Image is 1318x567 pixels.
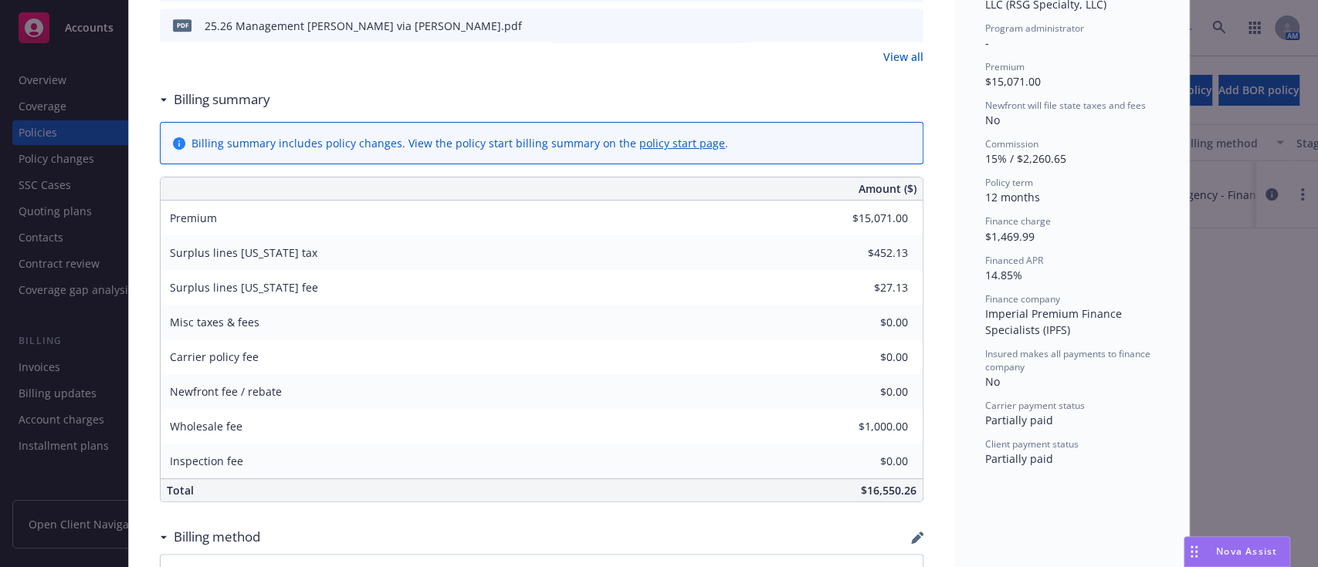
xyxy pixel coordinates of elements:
[985,35,989,50] span: -
[1216,545,1277,558] span: Nova Assist
[1184,536,1290,567] button: Nova Assist
[985,347,1158,373] span: Insured makes all payments to finance company
[985,229,1035,244] span: $1,469.99
[985,437,1079,451] span: Client payment status
[985,413,1053,427] span: Partially paid
[817,276,917,299] input: 0.00
[985,22,1084,35] span: Program administrator
[170,419,242,434] span: Wholesale fee
[985,176,1033,189] span: Policy term
[861,483,917,498] span: $16,550.26
[170,211,217,225] span: Premium
[170,245,317,260] span: Surplus lines [US_STATE] tax
[985,74,1041,89] span: $15,071.00
[985,190,1040,204] span: 12 months
[639,136,725,150] a: policy start page
[985,374,1000,389] span: No
[859,181,917,197] span: Amount ($)
[879,18,891,34] button: download file
[1184,537,1204,566] div: Drag to move
[985,254,1043,267] span: Financed APR
[985,151,1066,166] span: 15% / $2,260.65
[817,450,917,473] input: 0.00
[817,415,917,438] input: 0.00
[170,280,318,295] span: Surplus lines [US_STATE] fee
[817,311,917,334] input: 0.00
[883,49,923,65] a: View all
[817,207,917,230] input: 0.00
[985,99,1146,112] span: Newfront will file state taxes and fees
[985,292,1060,305] span: Finance company
[817,241,917,265] input: 0.00
[174,527,260,547] h3: Billing method
[174,89,270,110] h3: Billing summary
[170,349,259,364] span: Carrier policy fee
[985,60,1025,73] span: Premium
[985,268,1022,282] span: 14.85%
[160,527,260,547] div: Billing method
[167,483,194,498] span: Total
[817,346,917,369] input: 0.00
[173,19,191,31] span: pdf
[205,18,522,34] div: 25.26 Management [PERSON_NAME] via [PERSON_NAME].pdf
[985,451,1053,466] span: Partially paid
[191,135,728,151] div: Billing summary includes policy changes. View the policy start billing summary on the .
[985,137,1038,150] span: Commission
[903,18,917,34] button: preview file
[985,399,1085,412] span: Carrier payment status
[985,214,1051,228] span: Finance charge
[985,306,1125,337] span: Imperial Premium Finance Specialists (IPFS)
[170,384,282,399] span: Newfront fee / rebate
[817,380,917,403] input: 0.00
[170,454,243,468] span: Inspection fee
[985,113,1000,127] span: No
[170,315,259,329] span: Misc taxes & fees
[160,89,270,110] div: Billing summary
